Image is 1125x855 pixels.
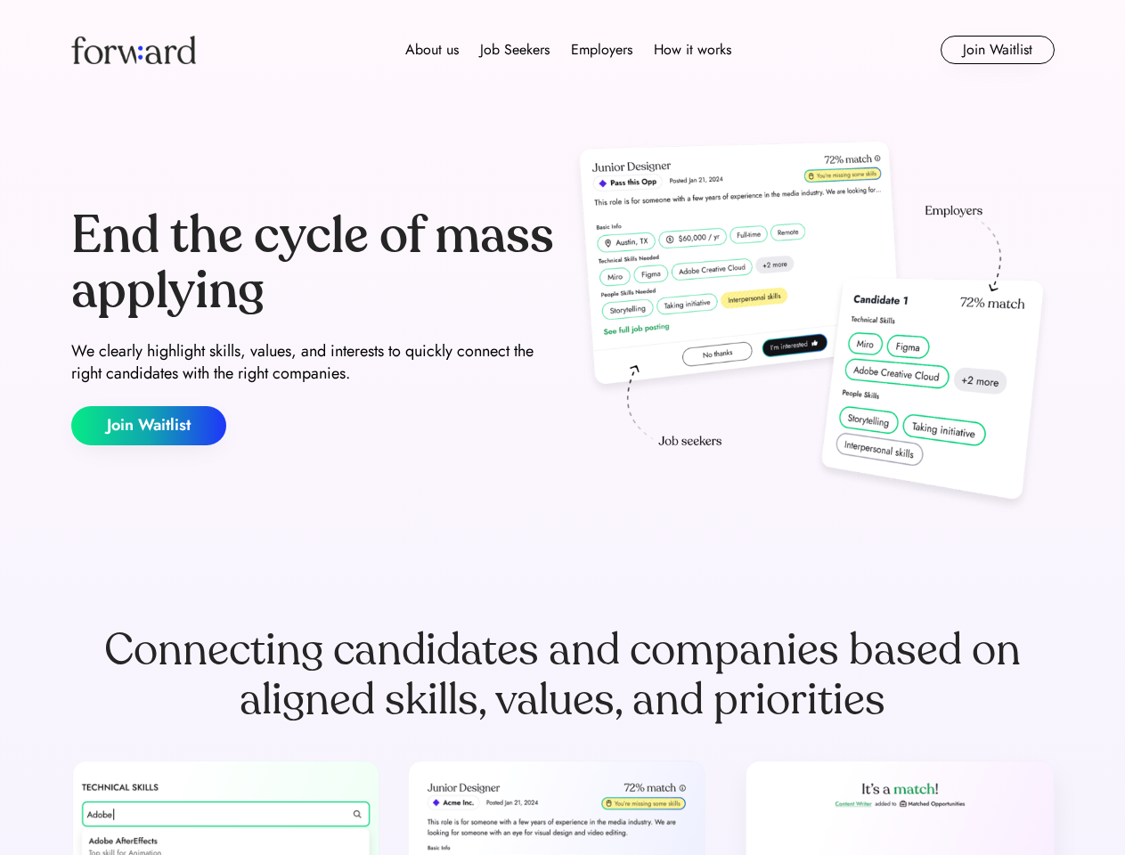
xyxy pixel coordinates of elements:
img: hero-image.png [570,135,1055,518]
div: Employers [571,39,632,61]
button: Join Waitlist [71,406,226,445]
div: How it works [654,39,731,61]
div: We clearly highlight skills, values, and interests to quickly connect the right candidates with t... [71,340,556,385]
div: About us [405,39,459,61]
div: End the cycle of mass applying [71,208,556,318]
div: Job Seekers [480,39,550,61]
img: Forward logo [71,36,196,64]
div: Connecting candidates and companies based on aligned skills, values, and priorities [71,625,1055,725]
button: Join Waitlist [941,36,1055,64]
